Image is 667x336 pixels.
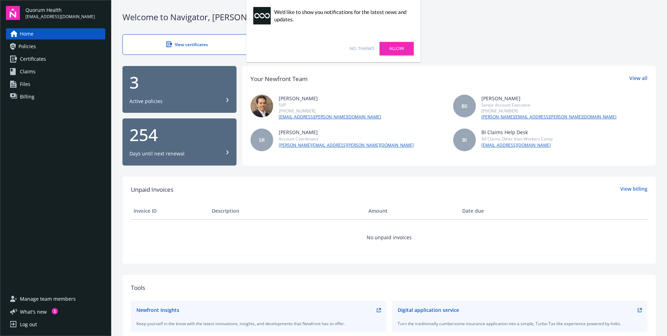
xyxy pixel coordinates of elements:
[209,203,366,219] th: Description
[6,293,105,305] a: Manage team members
[380,42,414,55] a: Allow
[20,53,46,65] span: Certificates
[366,203,459,219] th: Amount
[6,308,58,315] button: What's new1
[481,129,553,136] div: BI Claims Help Desk
[131,185,173,194] span: Unpaid Invoices
[6,66,105,77] a: Claims
[279,95,381,102] div: [PERSON_NAME]
[122,118,237,166] button: 254Days until next renewal
[122,34,252,55] a: View certificates
[129,150,185,157] div: Days until next renewal
[25,6,105,20] button: Quorum Health[EMAIL_ADDRESS][DOMAIN_NAME]
[279,114,381,120] a: [EMAIL_ADDRESS][PERSON_NAME][DOMAIN_NAME]
[6,53,105,65] a: Certificates
[250,74,308,83] div: Your Newfront Team
[6,28,105,39] a: Home
[129,126,230,143] div: 254
[20,319,37,330] div: Log out
[481,102,616,108] div: Senior Account Executive
[52,308,58,314] div: 1
[18,41,36,52] span: Policies
[20,28,33,39] span: Home
[459,203,538,219] th: Date due
[136,321,381,327] div: Keep yourself in the know with the latest innovations, insights, and developments that Newfront h...
[250,95,273,117] img: photo
[136,306,179,314] div: Newfront Insights
[20,308,47,315] span: What ' s new
[350,45,374,52] a: No, thanks
[481,95,616,102] div: [PERSON_NAME]
[462,136,467,144] span: BI
[129,74,230,91] div: 3
[274,8,410,23] div: We'd like to show you notifications for the latest news and updates.
[481,142,553,148] a: [EMAIL_ADDRESS][DOMAIN_NAME]
[398,306,459,314] div: Digital application service
[20,66,36,77] span: Claims
[25,6,95,14] span: Quorum Health
[20,91,35,102] span: Billing
[279,108,381,114] div: [PHONE_NUMBER]
[279,136,414,142] div: Account Coordinator
[122,11,656,23] div: Welcome to Navigator , [PERSON_NAME]
[6,6,20,20] img: navigator-logo.svg
[462,102,467,110] span: BS
[131,203,209,219] th: Invoice ID
[279,102,381,108] div: SVP
[481,136,553,142] div: All Claims Other than Workers Comp
[131,219,647,255] td: No unpaid invoices
[6,41,105,52] a: Policies
[620,185,647,194] a: View billing
[137,42,237,48] div: View certificates
[6,91,105,102] a: Billing
[279,129,414,136] div: [PERSON_NAME]
[279,142,414,148] a: [PERSON_NAME][EMAIL_ADDRESS][PERSON_NAME][DOMAIN_NAME]
[481,114,616,120] a: [PERSON_NAME][EMAIL_ADDRESS][PERSON_NAME][DOMAIN_NAME]
[131,283,647,292] div: Tools
[398,321,642,327] div: Turn the traditionally cumbersome insurance application into a simple, Turbo-Tax like experience ...
[20,293,76,305] span: Manage team members
[25,14,95,20] span: [EMAIL_ADDRESS][DOMAIN_NAME]
[122,66,237,113] button: 3Active policies
[6,79,105,90] a: Files
[629,74,647,83] a: View all
[20,79,30,90] span: Files
[129,98,163,105] div: Active policies
[259,136,265,144] span: SR
[481,108,616,114] div: [PHONE_NUMBER]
